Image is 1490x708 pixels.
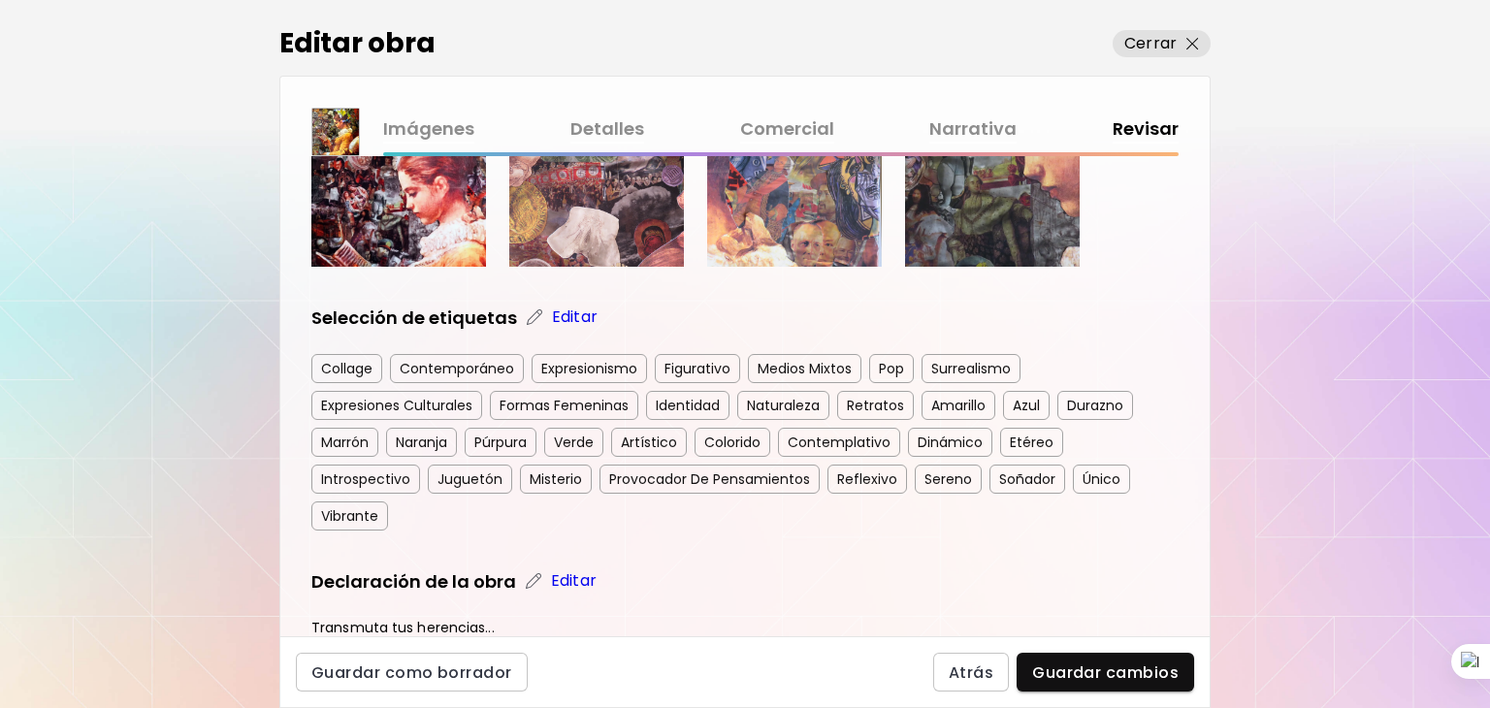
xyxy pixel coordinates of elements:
[390,354,524,383] div: Contemporáneo
[827,465,907,494] div: Reflexivo
[520,465,592,494] div: Misterio
[922,354,1020,383] div: Surrealismo
[311,306,517,331] h5: Selección de etiquetas
[949,662,993,683] span: Atrás
[311,391,482,420] div: Expresiones Culturales
[737,391,829,420] div: Naturaleza
[524,569,582,593] a: Editar
[908,428,992,457] div: Dinámico
[989,465,1065,494] div: Soñador
[525,307,544,327] img: edit
[929,115,1017,144] a: Narrativa
[1073,465,1130,494] div: Único
[552,306,598,329] p: Editar
[311,569,516,595] h5: Declaración de la obra
[311,465,420,494] div: Introspectivo
[915,465,982,494] div: Sereno
[570,115,644,144] a: Detalles
[1000,428,1063,457] div: Etéreo
[599,465,820,494] div: Provocador De Pensamientos
[311,662,512,683] span: Guardar como borrador
[922,391,995,420] div: Amarillo
[748,354,861,383] div: Medios Mixtos
[778,428,900,457] div: Contemplativo
[312,109,359,155] img: thumbnail
[1003,391,1050,420] div: Azul
[311,618,932,637] h4: Transmuta tus herencias...
[296,653,528,692] button: Guardar como borrador
[1032,662,1179,683] span: Guardar cambios
[465,428,536,457] div: Púrpura
[869,354,914,383] div: Pop
[311,501,388,531] div: Vibrante
[646,391,729,420] div: Identidad
[655,354,740,383] div: Figurativo
[695,428,770,457] div: Colorido
[525,306,583,329] a: Editar
[490,391,638,420] div: Formas Femeninas
[386,428,457,457] div: Naranja
[383,115,474,144] a: Imágenes
[544,428,603,457] div: Verde
[740,115,834,144] a: Comercial
[551,569,597,593] p: Editar
[428,465,512,494] div: Juguetón
[1017,653,1194,692] button: Guardar cambios
[837,391,914,420] div: Retratos
[1057,391,1133,420] div: Durazno
[311,428,378,457] div: Marrón
[532,354,647,383] div: Expresionismo
[524,571,543,591] img: edit
[611,428,687,457] div: Artístico
[311,354,382,383] div: Collage
[933,653,1009,692] button: Atrás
